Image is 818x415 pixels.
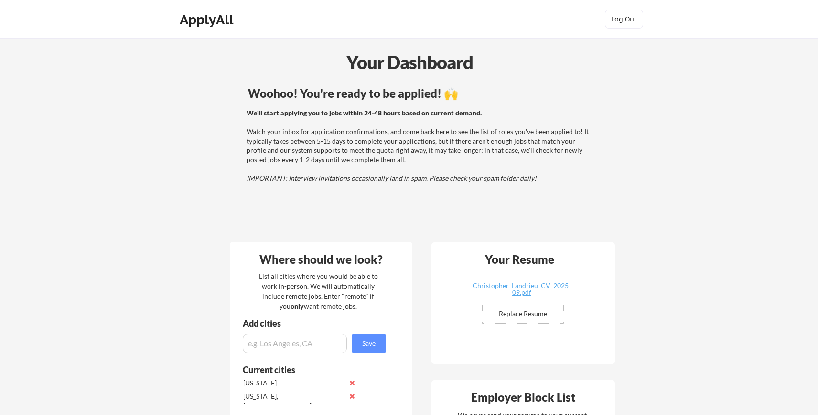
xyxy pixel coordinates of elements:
div: Add cities [243,319,388,328]
button: Log Out [605,10,643,29]
div: Watch your inbox for application confirmations, and come back here to see the list of roles you'v... [247,108,591,183]
div: Your Dashboard [1,49,818,76]
strong: only [291,302,304,310]
div: ApplyAll [180,11,236,28]
div: Where should we look? [232,254,410,265]
div: Christopher_Landrieu_CV_2025-09.pdf [465,282,579,296]
a: Christopher_Landrieu_CV_2025-09.pdf [465,282,579,297]
div: [US_STATE] [243,378,344,388]
div: Woohoo! You're ready to be applied! 🙌 [248,88,592,99]
div: List all cities where you would be able to work in-person. We will automatically include remote j... [253,271,384,311]
button: Save [352,334,386,353]
div: [US_STATE], [GEOGRAPHIC_DATA] [243,392,344,410]
input: e.g. Los Angeles, CA [243,334,347,353]
div: Your Resume [473,254,567,265]
div: Employer Block List [435,392,613,403]
strong: We'll start applying you to jobs within 24-48 hours based on current demand. [247,109,482,117]
em: IMPORTANT: Interview invitations occasionally land in spam. Please check your spam folder daily! [247,174,537,182]
div: Current cities [243,365,375,374]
